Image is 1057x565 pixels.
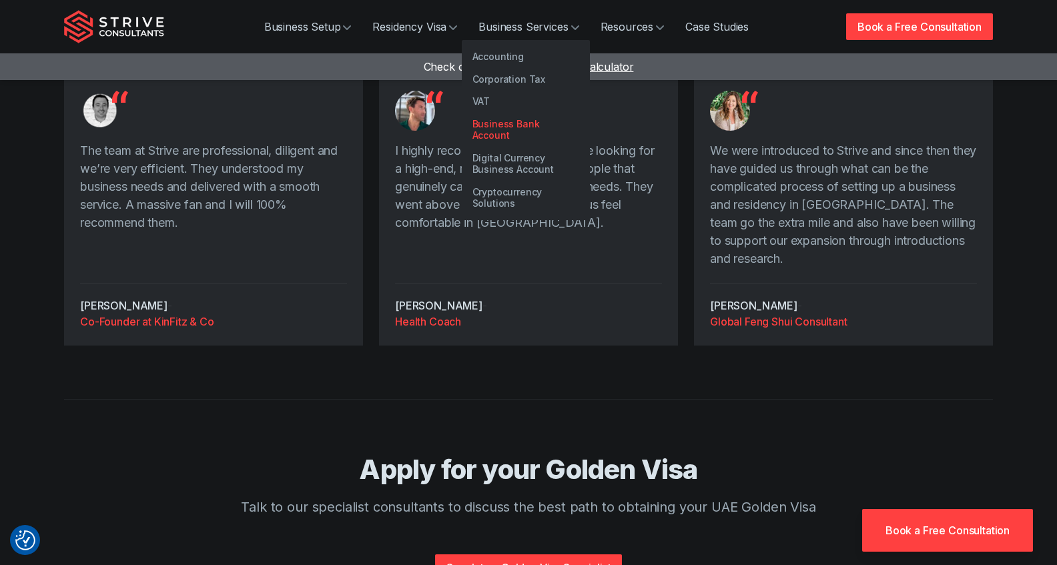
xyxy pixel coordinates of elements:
[80,91,120,131] img: Testimonial from Liam Fitzgerald
[462,181,590,215] a: Cryptocurrency Solutions
[862,509,1033,552] a: Book a Free Consultation
[80,314,347,330] a: Co-Founder at KinFitz & Co
[590,13,675,40] a: Resources
[462,68,590,91] a: Corporation Tax
[462,45,590,68] a: Accounting
[462,147,590,181] a: Digital Currency Business Account
[710,141,977,267] p: We were introduced to Strive and since then they have guided us through what can be the complicat...
[710,91,750,131] img: Testimonial from Patricia Lohan
[80,141,347,231] p: The team at Strive are professional, diligent and we’re very efficient. They understood my busine...
[710,299,797,312] cite: [PERSON_NAME]
[395,141,662,231] p: I highly recommend Strive to anyone looking for a high-end, reliable service, with people that ge...
[846,13,993,40] a: Book a Free Consultation
[101,497,956,517] p: Talk to our specialist consultants to discuss the best path to obtaining your UAE Golden Visa
[468,13,589,40] a: Business Services
[395,314,662,330] a: Health Coach
[395,284,662,330] div: -
[675,13,759,40] a: Case Studies
[80,299,167,312] cite: [PERSON_NAME]
[710,284,977,330] div: -
[710,314,977,330] a: Global Feng Shui Consultant
[80,284,347,330] div: -
[462,113,590,147] a: Business Bank Account
[424,60,634,73] a: Check out ourUK vs Dubai Tax Calculator
[15,530,35,550] img: Revisit consent button
[101,453,956,486] h4: Apply for your Golden Visa
[395,91,435,131] img: Testimonial from Ryan Martin
[462,90,590,113] a: VAT
[254,13,362,40] a: Business Setup
[15,530,35,550] button: Consent Preferences
[64,10,164,43] img: Strive Consultants
[395,299,482,312] cite: [PERSON_NAME]
[362,13,468,40] a: Residency Visa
